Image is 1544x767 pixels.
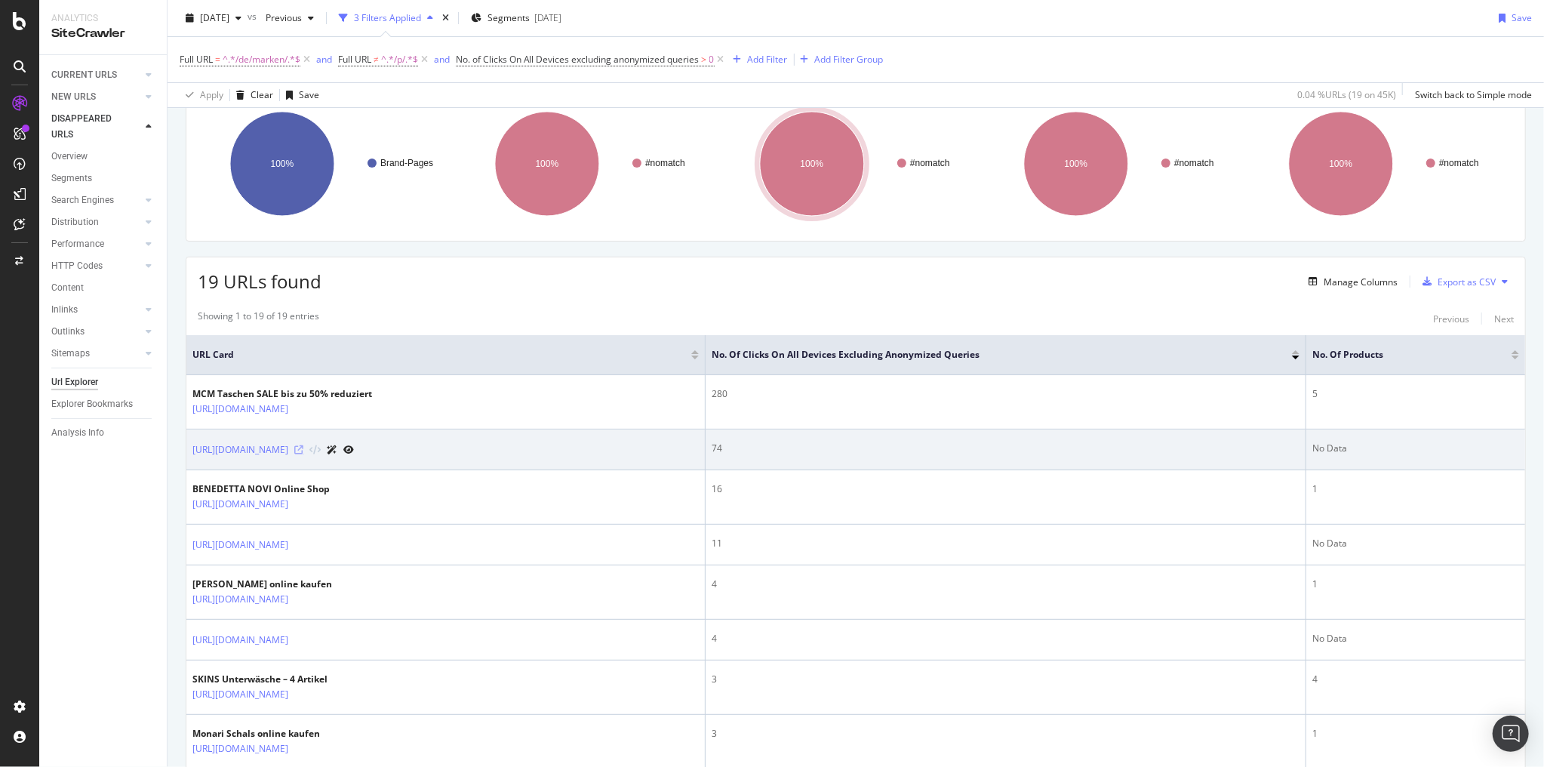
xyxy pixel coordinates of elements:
div: Switch back to Simple mode [1415,88,1532,101]
text: 100% [271,159,294,169]
div: 16 [712,482,1299,496]
span: ^.*/de/marken/.*$ [223,49,300,70]
a: CURRENT URLS [51,67,141,83]
button: [DATE] [180,6,248,30]
span: No. of Clicks On All Devices excluding anonymized queries [456,53,700,66]
div: [PERSON_NAME] online kaufen [192,578,354,591]
button: Apply [180,83,223,107]
div: Previous [1433,313,1469,325]
button: and [316,52,332,66]
div: Outlinks [51,324,85,340]
button: Manage Columns [1303,273,1398,291]
a: [URL][DOMAIN_NAME] [192,497,288,512]
button: Next [1494,310,1514,328]
a: Segments [51,171,156,186]
a: DISAPPEARED URLS [51,111,141,143]
div: 0.04 % URLs ( 19 on 45K ) [1297,88,1396,101]
svg: A chart. [198,98,454,229]
div: Export as CSV [1438,276,1496,288]
span: URL Card [192,348,687,362]
text: 100% [1330,159,1353,169]
a: Visit Online Page [294,445,303,454]
a: Explorer Bookmarks [51,396,156,412]
a: NEW URLS [51,89,141,105]
text: #nomatch [910,158,950,168]
div: 280 [712,387,1299,401]
a: AI Url Details [327,442,337,457]
a: HTTP Codes [51,258,141,274]
div: 1 [1312,578,1519,591]
text: 100% [800,159,823,169]
div: DISAPPEARED URLS [51,111,128,143]
div: Url Explorer [51,374,98,390]
svg: A chart. [1256,98,1512,229]
div: Distribution [51,214,99,230]
span: Full URL [338,53,371,66]
div: Save [299,88,319,101]
div: [DATE] [534,11,561,24]
span: No. of Clicks On All Devices excluding anonymized queries [712,348,1269,362]
div: A chart. [992,98,1247,229]
div: 4 [1312,673,1519,686]
a: Search Engines [51,193,141,208]
div: Inlinks [51,302,78,318]
div: Save [1512,11,1532,24]
div: Sitemaps [51,346,90,362]
div: CURRENT URLS [51,67,117,83]
div: 4 [712,578,1299,591]
button: 3 Filters Applied [333,6,439,30]
div: Segments [51,171,92,186]
div: times [439,11,452,26]
a: URL Inspection [343,442,354,457]
a: [URL][DOMAIN_NAME] [192,687,288,702]
div: Analytics [51,12,155,25]
text: 100% [535,159,558,169]
span: No. of products [1312,348,1489,362]
a: Performance [51,236,141,252]
div: No Data [1312,632,1519,645]
div: Add Filter [748,53,788,66]
div: 11 [712,537,1299,550]
a: [URL][DOMAIN_NAME] [192,592,288,607]
text: 100% [1065,159,1088,169]
div: NEW URLS [51,89,96,105]
div: 1 [1312,482,1519,496]
span: vs [248,10,260,23]
span: 0 [709,49,715,70]
button: Previous [260,6,320,30]
a: [URL][DOMAIN_NAME] [192,741,288,756]
div: HTTP Codes [51,258,103,274]
div: Performance [51,236,104,252]
button: and [434,52,450,66]
div: and [316,53,332,66]
a: [URL][DOMAIN_NAME] [192,402,288,417]
button: View HTML Source [309,445,321,456]
a: Overview [51,149,156,165]
div: Open Intercom Messenger [1493,716,1529,752]
a: Inlinks [51,302,141,318]
a: Outlinks [51,324,141,340]
div: 3 Filters Applied [354,11,421,24]
span: Segments [487,11,530,24]
text: #nomatch [1439,158,1479,168]
div: 1 [1312,727,1519,741]
span: Full URL [180,53,213,66]
div: Next [1494,313,1514,325]
a: Content [51,280,156,296]
button: Save [280,83,319,107]
a: [URL][DOMAIN_NAME] [192,633,288,648]
svg: A chart. [463,98,718,229]
div: Monari Schals online kaufen [192,727,354,741]
button: Previous [1433,310,1469,328]
span: = [215,53,220,66]
div: SKINS Unterwäsche – 4 Artikel [192,673,354,686]
div: Content [51,280,84,296]
button: Segments[DATE] [465,6,567,30]
div: No Data [1312,537,1519,550]
div: BENEDETTA NOVI Online Shop [192,482,354,496]
a: Distribution [51,214,141,230]
div: Analysis Info [51,425,104,441]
